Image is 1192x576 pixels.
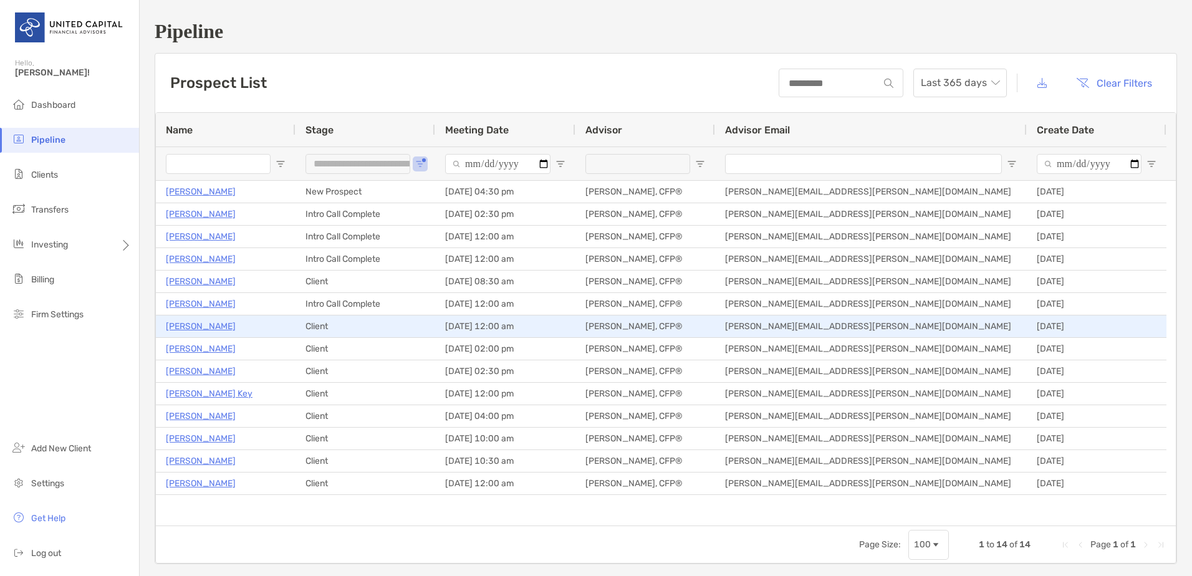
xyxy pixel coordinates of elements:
span: Advisor Email [725,124,790,136]
img: investing icon [11,236,26,251]
div: [DATE] 02:30 pm [435,360,575,382]
div: [PERSON_NAME][EMAIL_ADDRESS][PERSON_NAME][DOMAIN_NAME] [715,181,1027,203]
div: Client [296,338,435,360]
img: billing icon [11,271,26,286]
div: Client [296,405,435,427]
div: [PERSON_NAME], CFP® [575,450,715,472]
div: [DATE] [1027,226,1166,247]
img: get-help icon [11,510,26,525]
div: [PERSON_NAME][EMAIL_ADDRESS][PERSON_NAME][DOMAIN_NAME] [715,473,1027,494]
div: [DATE] [1027,360,1166,382]
a: [PERSON_NAME] [166,184,236,199]
div: [PERSON_NAME], CFP® [575,248,715,270]
p: [PERSON_NAME] Key [166,386,252,401]
div: [DATE] 04:00 pm [435,405,575,427]
button: Open Filter Menu [555,159,565,169]
p: [PERSON_NAME] [166,453,236,469]
div: [PERSON_NAME][EMAIL_ADDRESS][PERSON_NAME][DOMAIN_NAME] [715,203,1027,225]
span: of [1009,539,1017,550]
a: [PERSON_NAME] [166,476,236,491]
span: Log out [31,548,61,559]
input: Create Date Filter Input [1037,154,1142,174]
img: clients icon [11,166,26,181]
div: Intro Call Complete [296,293,435,315]
div: [PERSON_NAME], CFP® [575,428,715,449]
div: [DATE] 12:00 am [435,315,575,337]
div: Client [296,428,435,449]
div: [PERSON_NAME], CFP® [575,405,715,427]
div: [PERSON_NAME], CFP® [575,360,715,382]
div: [DATE] [1027,338,1166,360]
div: [PERSON_NAME][EMAIL_ADDRESS][PERSON_NAME][DOMAIN_NAME] [715,450,1027,472]
span: Dashboard [31,100,75,110]
a: [PERSON_NAME] [166,274,236,289]
span: Get Help [31,513,65,524]
div: [DATE] [1027,181,1166,203]
div: [DATE] [1027,450,1166,472]
div: [DATE] 12:00 am [435,473,575,494]
div: Page Size [908,530,949,560]
div: [PERSON_NAME], CFP® [575,271,715,292]
div: [DATE] [1027,405,1166,427]
span: Meeting Date [445,124,509,136]
div: [PERSON_NAME], CFP® [575,338,715,360]
span: Page [1090,539,1111,550]
div: New Prospect [296,181,435,203]
div: [PERSON_NAME][EMAIL_ADDRESS][PERSON_NAME][DOMAIN_NAME] [715,293,1027,315]
div: Intro Call Complete [296,203,435,225]
input: Advisor Email Filter Input [725,154,1002,174]
div: [PERSON_NAME][EMAIL_ADDRESS][PERSON_NAME][DOMAIN_NAME] [715,405,1027,427]
div: Previous Page [1075,540,1085,550]
div: Client [296,315,435,337]
a: [PERSON_NAME] [166,408,236,424]
div: Client [296,383,435,405]
div: [PERSON_NAME][EMAIL_ADDRESS][PERSON_NAME][DOMAIN_NAME] [715,360,1027,382]
div: [PERSON_NAME][EMAIL_ADDRESS][PERSON_NAME][DOMAIN_NAME] [715,428,1027,449]
div: [PERSON_NAME][EMAIL_ADDRESS][PERSON_NAME][DOMAIN_NAME] [715,226,1027,247]
img: add_new_client icon [11,440,26,455]
div: [DATE] 02:00 pm [435,338,575,360]
img: pipeline icon [11,132,26,146]
a: [PERSON_NAME] [166,341,236,357]
div: [DATE] [1027,271,1166,292]
div: Client [296,271,435,292]
div: [DATE] [1027,293,1166,315]
div: [PERSON_NAME], CFP® [575,293,715,315]
span: Advisor [585,124,622,136]
span: Add New Client [31,443,91,454]
input: Name Filter Input [166,154,271,174]
h3: Prospect List [170,74,267,92]
p: [PERSON_NAME] [166,296,236,312]
p: [PERSON_NAME] [166,229,236,244]
span: 14 [996,539,1007,550]
span: 1 [1130,539,1136,550]
span: Stage [305,124,334,136]
div: [PERSON_NAME], CFP® [575,473,715,494]
span: Settings [31,478,64,489]
img: settings icon [11,475,26,490]
div: Intro Call Complete [296,226,435,247]
span: Last 365 days [921,69,999,97]
span: Create Date [1037,124,1094,136]
button: Open Filter Menu [1146,159,1156,169]
div: [PERSON_NAME], CFP® [575,226,715,247]
button: Clear Filters [1067,69,1161,97]
span: 1 [1113,539,1118,550]
div: [PERSON_NAME], CFP® [575,181,715,203]
div: [PERSON_NAME], CFP® [575,383,715,405]
div: Client [296,473,435,494]
div: [DATE] 12:00 am [435,293,575,315]
span: Name [166,124,193,136]
span: Pipeline [31,135,65,145]
p: [PERSON_NAME] [166,363,236,379]
div: Next Page [1141,540,1151,550]
span: 14 [1019,539,1031,550]
span: Firm Settings [31,309,84,320]
div: [DATE] [1027,383,1166,405]
a: [PERSON_NAME] [166,431,236,446]
div: Page Size: [859,539,901,550]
